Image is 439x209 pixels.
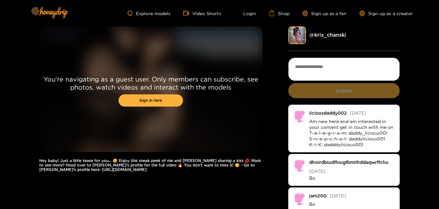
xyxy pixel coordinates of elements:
div: dhoirdbiudfhiugfbmllhddaqwrffchu [309,160,388,165]
img: no-avatar.png [293,159,306,172]
div: jam200 [309,193,327,198]
a: @ kris_chanski [309,32,346,38]
img: kris_chanski [288,26,306,44]
a: Shop [269,10,290,16]
img: no-avatar.png [293,192,306,205]
span: [DATE] [330,193,346,198]
a: Sign up as a creator [359,11,413,16]
div: liciousdaddy002 [309,110,347,115]
img: no-avatar.png [293,109,306,122]
p: You're navigating as a guest user. Only members can subscribe, see photos, watch videos and inter... [39,75,262,91]
a: Sign in here [119,94,183,107]
a: Video Shorts [183,10,221,16]
a: Sign up as a fan [302,11,347,16]
span: [DATE] [350,110,366,115]
p: Bo [309,175,395,181]
button: Submit [288,83,400,98]
a: Login [234,10,256,16]
span: [DATE] [309,169,325,174]
p: Bo [309,201,395,207]
h1: Hey baby! Just a little tease for you... 😘 Enjoy this sneak peek of me and [PERSON_NAME] sharing ... [39,158,262,172]
span: video-camera [183,10,192,16]
a: Explore models [128,11,170,16]
p: Am new here and am interested in your content get in touch with me on T~e~l~e~g~r~a~m: daddy_lici... [309,119,395,147]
